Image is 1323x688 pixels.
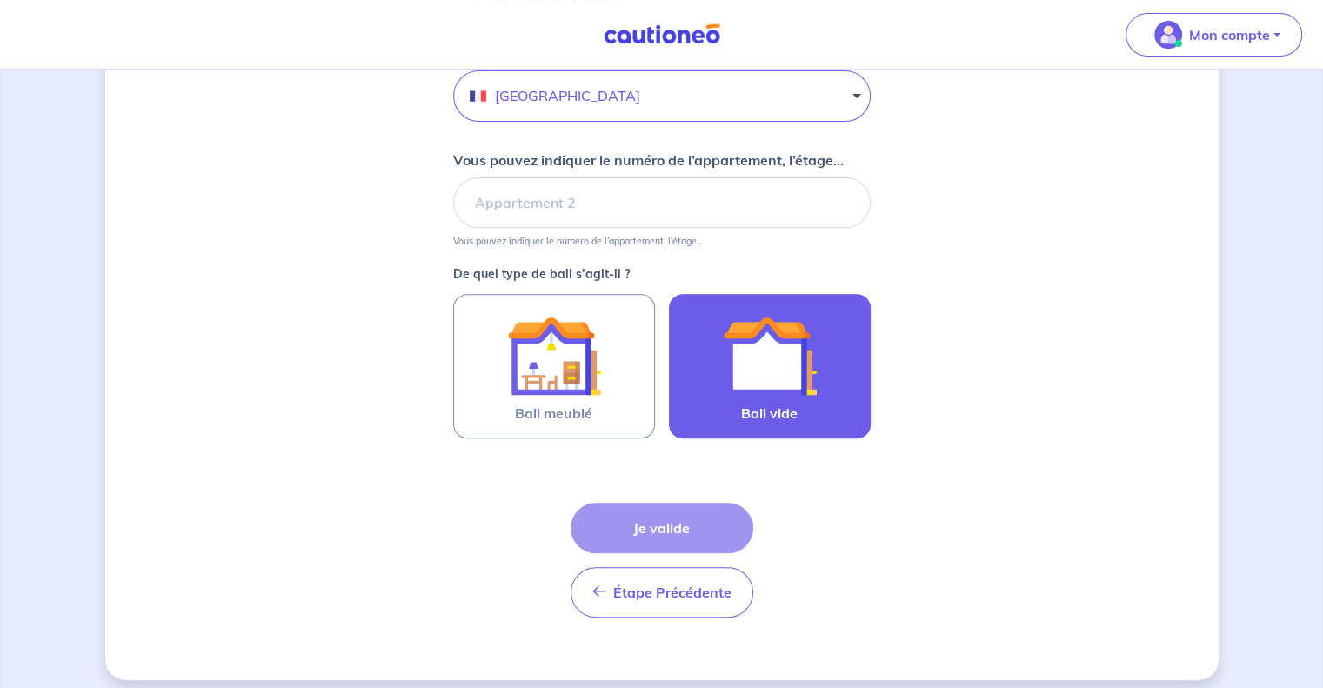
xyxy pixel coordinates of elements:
p: Vous pouvez indiquer le numéro de l’appartement, l’étage... [453,235,702,247]
button: Étape Précédente [571,567,753,618]
p: Mon compte [1189,24,1270,45]
span: Bail vide [741,403,798,424]
p: De quel type de bail s’agit-il ? [453,268,871,280]
img: illu_furnished_lease.svg [507,309,601,403]
span: Bail meublé [515,403,592,424]
button: [GEOGRAPHIC_DATA] [453,70,871,122]
p: Vous pouvez indiquer le numéro de l’appartement, l’étage... [453,150,844,170]
span: Étape Précédente [613,584,732,601]
img: illu_empty_lease.svg [723,309,817,403]
img: Cautioneo [597,23,727,45]
input: Appartement 2 [453,177,871,228]
button: illu_account_valid_menu.svgMon compte [1126,13,1302,57]
img: illu_account_valid_menu.svg [1154,21,1182,49]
